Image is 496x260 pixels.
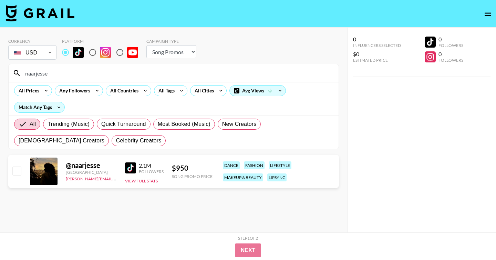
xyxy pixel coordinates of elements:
[66,175,233,181] a: [PERSON_NAME][EMAIL_ADDRESS][PERSON_NAME][PERSON_NAME][DOMAIN_NAME]
[73,47,84,58] img: TikTok
[106,86,140,96] div: All Countries
[238,236,258,241] div: Step 1 of 2
[438,58,463,63] div: Followers
[125,178,158,183] button: View Full Stats
[223,161,240,169] div: dance
[139,162,164,169] div: 2.1M
[125,162,136,173] img: TikTok
[230,86,286,96] div: Avg Views
[269,161,291,169] div: lifestyle
[139,169,164,174] div: Followers
[14,102,64,112] div: Match Any Tags
[158,120,210,128] span: Most Booked (Music)
[8,39,56,44] div: Currency
[100,47,111,58] img: Instagram
[127,47,138,58] img: YouTube
[235,243,261,257] button: Next
[154,86,176,96] div: All Tags
[462,226,488,252] iframe: Drift Widget Chat Controller
[438,36,463,43] div: 0
[267,173,287,181] div: lipsync
[223,173,263,181] div: makeup & beauty
[146,39,196,44] div: Campaign Type
[438,51,463,58] div: 0
[353,51,401,58] div: $0
[190,86,215,96] div: All Cities
[172,174,213,179] div: Song Promo Price
[19,137,104,145] span: [DEMOGRAPHIC_DATA] Creators
[6,5,74,21] img: Grail Talent
[244,161,265,169] div: fashion
[353,36,401,43] div: 0
[353,58,401,63] div: Estimated Price
[66,170,117,175] div: [GEOGRAPHIC_DATA]
[222,120,257,128] span: New Creators
[55,86,92,96] div: Any Followers
[116,137,162,145] span: Celebrity Creators
[353,43,401,48] div: Influencers Selected
[30,120,36,128] span: All
[172,164,213,172] div: $ 950
[62,39,144,44] div: Platform
[14,86,41,96] div: All Prices
[66,161,117,170] div: @ naarjesse
[481,7,495,21] button: open drawer
[48,120,90,128] span: Trending (Music)
[21,68,334,79] input: Search by User Name
[438,43,463,48] div: Followers
[101,120,146,128] span: Quick Turnaround
[10,47,55,59] div: USD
